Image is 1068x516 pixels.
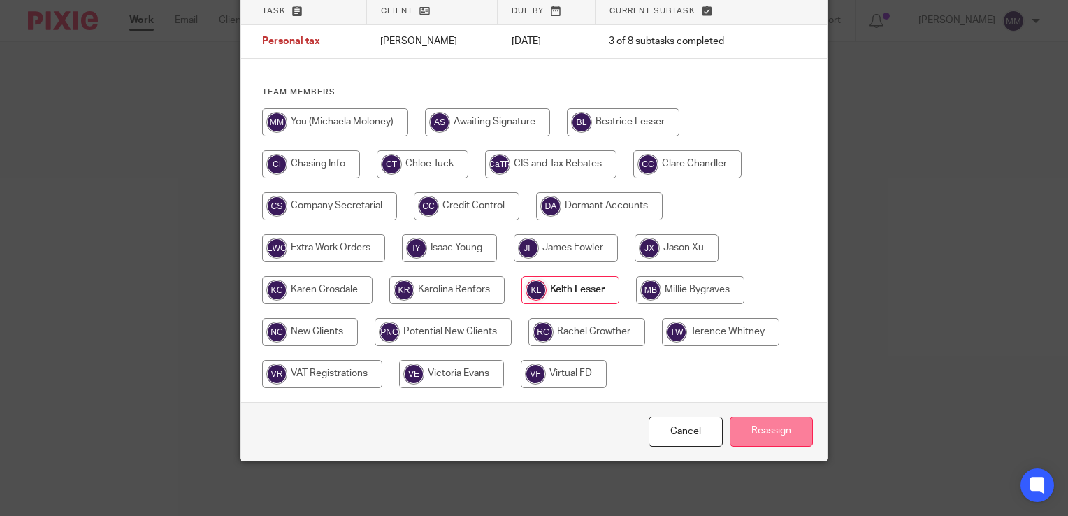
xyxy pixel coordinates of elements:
span: Current subtask [609,7,695,15]
p: [PERSON_NAME] [380,34,484,48]
a: Close this dialog window [649,417,723,447]
span: Task [262,7,286,15]
span: Client [381,7,413,15]
h4: Team members [262,87,806,98]
span: Due by [512,7,544,15]
td: 3 of 8 subtasks completed [595,25,774,59]
span: Personal tax [262,37,320,47]
input: Reassign [730,417,813,447]
p: [DATE] [512,34,581,48]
